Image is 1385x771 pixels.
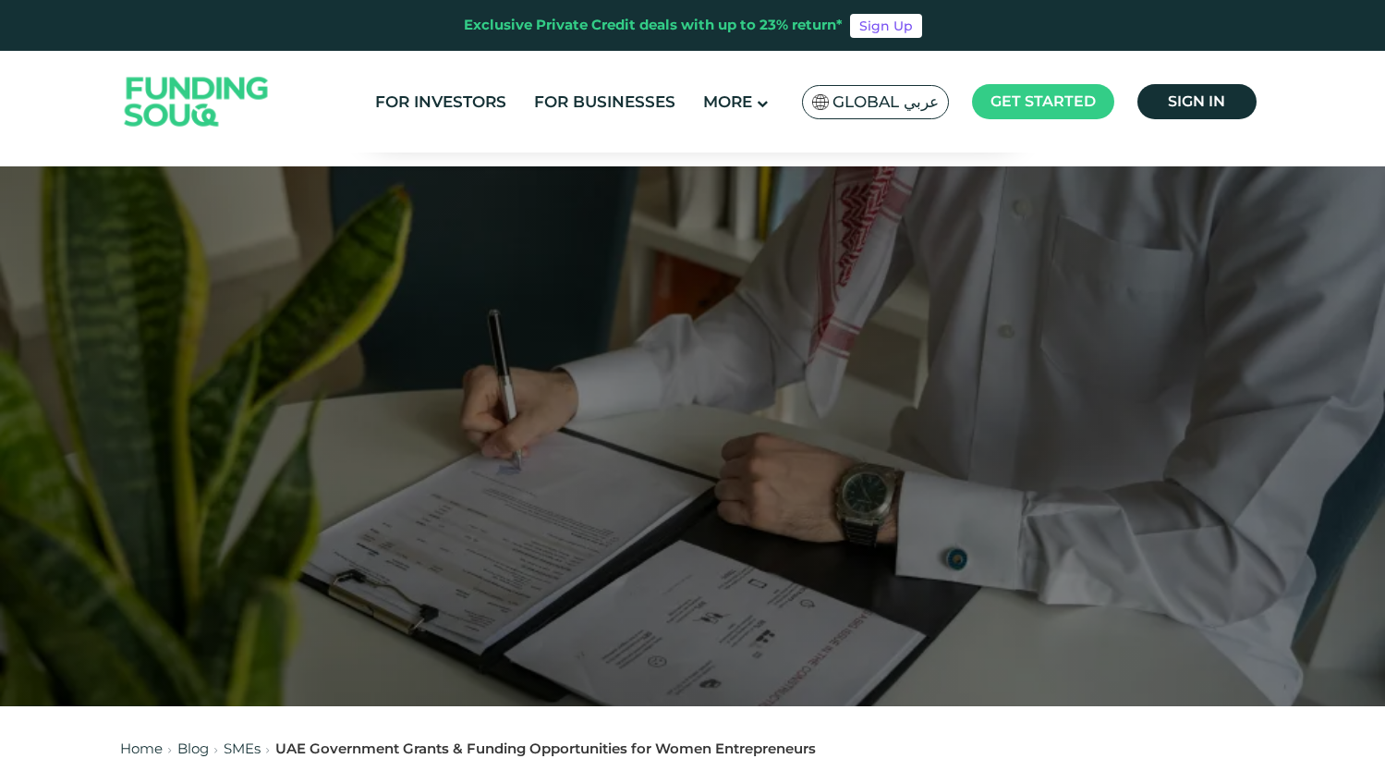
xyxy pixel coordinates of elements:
div: Exclusive Private Credit deals with up to 23% return* [464,15,843,36]
img: SA Flag [812,94,829,110]
span: More [703,92,752,111]
span: Global عربي [832,92,939,113]
a: Home [120,740,163,757]
a: Sign in [1137,84,1257,119]
a: Blog [177,740,209,757]
a: Sign Up [850,14,922,38]
a: SMEs [224,740,261,757]
div: UAE Government Grants & Funding Opportunities for Women Entrepreneurs [275,739,816,760]
span: Sign in [1168,92,1225,110]
a: For Businesses [529,87,680,117]
a: For Investors [371,87,511,117]
span: Get started [990,92,1096,110]
img: Logo [106,55,287,149]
